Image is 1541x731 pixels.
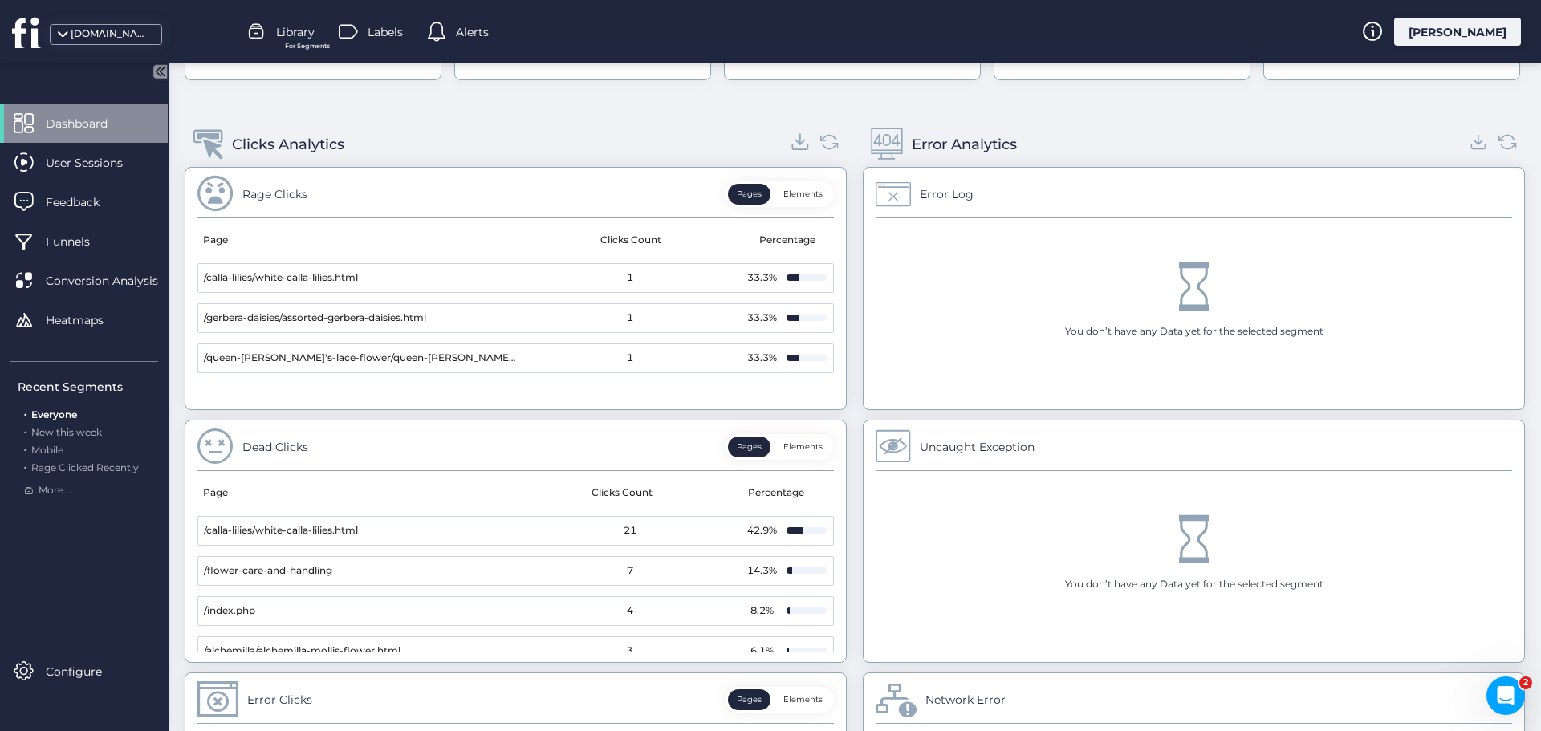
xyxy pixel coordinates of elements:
[510,471,735,516] mat-header-cell: Clicks Count
[920,438,1035,456] div: Uncaught Exception
[24,441,26,456] span: .
[204,523,358,538] span: /calla-lilies/white-calla-lilies.html
[242,185,307,203] div: Rage Clicks
[39,483,73,498] span: More ...
[204,311,426,326] span: /gerbera-daisies/assorted-gerbera-daisies.html
[627,603,633,619] span: 4
[46,115,132,132] span: Dashboard
[728,184,770,205] button: Pages
[627,270,633,286] span: 1
[24,405,26,420] span: .
[775,689,831,710] button: Elements
[627,563,633,579] span: 7
[746,218,834,263] mat-header-cell: Percentage
[31,426,102,438] span: New this week
[925,691,1006,709] div: Network Error
[232,133,344,156] div: Clicks Analytics
[456,23,489,41] span: Alerts
[627,351,633,366] span: 1
[31,408,77,420] span: Everyone
[746,644,779,659] div: 6.1%
[624,523,636,538] span: 21
[746,351,779,366] div: 33.3%
[627,311,633,326] span: 1
[46,233,114,250] span: Funnels
[71,26,151,42] div: [DOMAIN_NAME]
[204,270,358,286] span: /calla-lilies/white-calla-lilies.html
[197,218,516,263] mat-header-cell: Page
[1065,324,1323,339] div: You don’t have any Data yet for the selected segment
[46,663,126,680] span: Configure
[204,603,255,619] span: /index.php
[1486,676,1525,715] iframe: Intercom live chat
[24,458,26,473] span: .
[775,437,831,457] button: Elements
[46,154,147,172] span: User Sessions
[1065,577,1323,592] div: You don’t have any Data yet for the selected segment
[24,423,26,438] span: .
[368,23,403,41] span: Labels
[18,378,158,396] div: Recent Segments
[285,41,330,51] span: For Segments
[46,193,124,211] span: Feedback
[204,644,400,659] span: /alchemilla/alchemilla-mollis-flower.html
[204,563,332,579] span: /flower-care-and-handling
[746,563,779,579] div: 14.3%
[627,644,633,659] span: 3
[276,23,315,41] span: Library
[197,471,510,516] mat-header-cell: Page
[46,311,128,329] span: Heatmaps
[46,272,182,290] span: Conversion Analysis
[242,438,308,456] div: Dead Clicks
[912,133,1017,156] div: Error Analytics
[746,603,779,619] div: 8.2%
[247,691,312,709] div: Error Clicks
[204,351,516,366] span: /queen-[PERSON_NAME]'s-lace-flower/queen-[PERSON_NAME]'s-lace-flower.html
[728,437,770,457] button: Pages
[734,471,823,516] mat-header-cell: Percentage
[516,218,746,263] mat-header-cell: Clicks Count
[746,270,779,286] div: 33.3%
[775,184,831,205] button: Elements
[31,444,63,456] span: Mobile
[1519,676,1532,689] span: 2
[1394,18,1521,46] div: [PERSON_NAME]
[920,185,974,203] div: Error Log
[728,689,770,710] button: Pages
[31,461,139,473] span: Rage Clicked Recently
[746,311,779,326] div: 33.3%
[746,523,779,538] div: 42.9%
